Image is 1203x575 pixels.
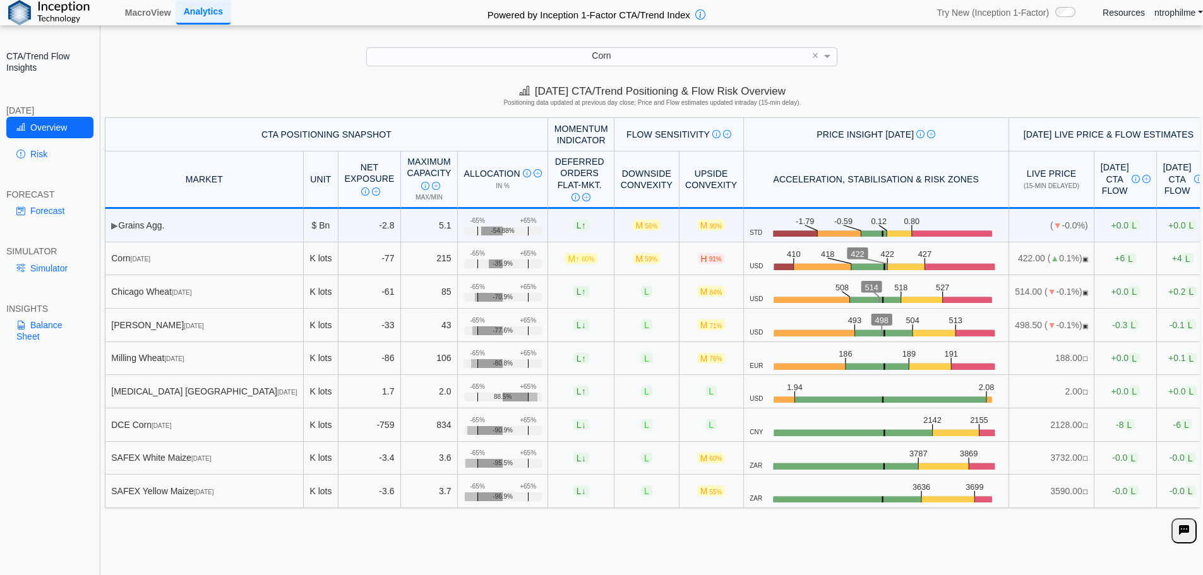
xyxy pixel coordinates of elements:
div: +65% [520,383,536,391]
span: L [1186,286,1197,297]
span: OPEN: Market session is currently open. [1082,323,1088,329]
img: Info [1132,175,1140,183]
span: OPEN: Market session is currently open. [1082,289,1088,296]
div: Milling Wheat [111,352,297,364]
div: Maximum Capacity [407,156,451,191]
span: L [705,419,717,430]
span: L [641,453,652,463]
img: Read More [927,130,935,138]
span: [DATE] [152,422,171,429]
td: 215 [401,242,458,276]
th: Live Price [1009,151,1095,209]
text: 418 [821,249,834,259]
span: 84% [709,289,722,296]
span: L [1185,453,1196,463]
span: [DATE] CTA/Trend Positioning & Flow Risk Overview [519,85,786,97]
span: [DATE] [172,289,191,296]
div: [PERSON_NAME] [111,319,297,331]
div: +65% [520,350,536,357]
text: 191 [945,349,958,359]
td: 2.0 [401,375,458,408]
text: 3869 [960,449,978,458]
img: Info [523,169,531,177]
span: -6 [1173,419,1192,430]
span: M [697,319,726,330]
td: 1.7 [338,375,401,408]
th: Momentum Indicator [548,117,614,151]
div: Allocation [464,168,542,179]
td: Grains Agg. [105,209,304,242]
td: 188.00 [1009,342,1095,376]
div: +65% [520,250,536,258]
span: -0.0 [1112,453,1139,463]
th: MARKET [105,151,304,209]
td: -77 [338,242,401,276]
span: -54.88% [491,227,515,235]
img: Info [421,182,429,190]
a: Overview [6,117,93,138]
span: Clear value [810,48,821,65]
img: Read More [372,187,380,196]
span: 55% [709,489,722,495]
td: -86 [338,342,401,376]
span: [DATE] [184,323,203,329]
span: ▶ [111,220,118,230]
span: 88.5% [494,393,512,401]
td: K lots [304,442,338,475]
text: 0.12 [873,216,889,226]
span: CNY [750,429,763,436]
span: L [705,386,717,396]
td: 514.00 ( -0.1%) [1009,275,1095,309]
span: ↑ [582,287,586,297]
span: -35.9% [493,260,513,268]
span: L [1128,386,1140,396]
span: +6 [1115,253,1136,264]
span: × [812,50,819,61]
span: +0.0 [1111,220,1140,230]
span: M [697,353,726,364]
span: L [573,319,589,330]
span: NO FEED: Live data feed not provided for this market. [1082,489,1088,495]
a: Simulator [6,258,93,279]
span: ↓ [582,320,586,330]
span: [DATE] [191,455,211,462]
th: Downside Convexity [614,151,679,209]
span: M [697,453,726,463]
span: 76% [709,355,722,362]
span: Corn [592,50,611,61]
span: L [573,286,589,297]
td: K lots [304,309,338,342]
span: M [633,253,661,264]
text: -1.79 [796,216,815,226]
img: Read More [723,130,731,138]
span: [DATE] [277,389,297,396]
span: 60% [582,256,594,263]
span: M [697,485,726,496]
span: L [1125,253,1136,264]
span: -80.8% [493,360,513,367]
span: +0.0 [1168,386,1197,396]
span: M [697,220,726,230]
span: L [573,453,589,463]
span: OPEN: Market session is currently open. [1082,256,1088,263]
span: ▲ [1050,253,1059,263]
span: -0.0 [1170,485,1196,496]
span: L [1127,453,1139,463]
div: Chicago Wheat [111,286,297,297]
td: 43 [401,309,458,342]
text: 527 [938,283,952,292]
img: Read More [1142,175,1151,183]
span: +0.2 [1168,286,1197,297]
span: L [1185,485,1196,496]
div: SIMULATOR [6,246,93,257]
span: USD [750,295,763,303]
div: +65% [520,449,536,457]
text: 2.08 [981,382,997,392]
div: [DATE] CTA Flow [1163,162,1202,196]
text: 186 [839,349,853,359]
text: 3787 [909,449,928,458]
text: 518 [896,283,909,292]
td: $ Bn [304,209,338,242]
span: -77.6% [493,327,513,335]
span: +4 [1172,253,1194,264]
